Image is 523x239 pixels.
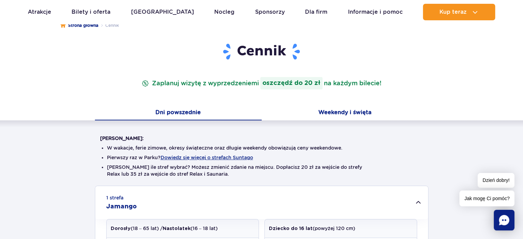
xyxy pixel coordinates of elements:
small: 1 strefa [106,194,123,201]
p: (18 – 65 lat) / (16 – 18 lat) [111,225,218,232]
button: Dni powszednie [95,106,262,120]
strong: Dorosły [111,226,131,231]
h1: Cennik [100,43,423,61]
strong: Nastolatek [163,226,190,231]
a: Nocleg [214,4,235,20]
strong: [PERSON_NAME]: [100,135,144,141]
a: Bilety i oferta [72,4,110,20]
div: Chat [494,210,514,230]
button: Weekendy i święta [262,106,428,120]
strong: oszczędź do 20 zł [260,77,323,89]
button: Kup teraz [423,4,495,20]
p: Zaplanuj wizytę z wyprzedzeniem na każdym bilecie! [140,77,383,89]
h2: Jamango [106,203,137,211]
span: Kup teraz [439,9,467,15]
strong: Dziecko do 16 lat [269,226,313,231]
button: Dowiedz się więcej o strefach Suntago [161,155,253,160]
a: Dla firm [305,4,327,20]
a: Informacje i pomoc [348,4,403,20]
li: Cennik [98,22,119,29]
a: Atrakcje [28,4,51,20]
span: Dzień dobry! [478,173,514,188]
a: Sponsorzy [255,4,285,20]
p: (powyżej 120 cm) [269,225,355,232]
a: [GEOGRAPHIC_DATA] [131,4,194,20]
span: Jak mogę Ci pomóc? [459,191,514,206]
li: Pierwszy raz w Parku? [107,154,416,161]
a: Strona główna [61,22,98,29]
li: [PERSON_NAME] ile stref wybrać? Możesz zmienić zdanie na miejscu. Dopłacisz 20 zł za wejście do s... [107,164,416,177]
li: W wakacje, ferie zimowe, okresy świąteczne oraz długie weekendy obowiązują ceny weekendowe. [107,144,416,151]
